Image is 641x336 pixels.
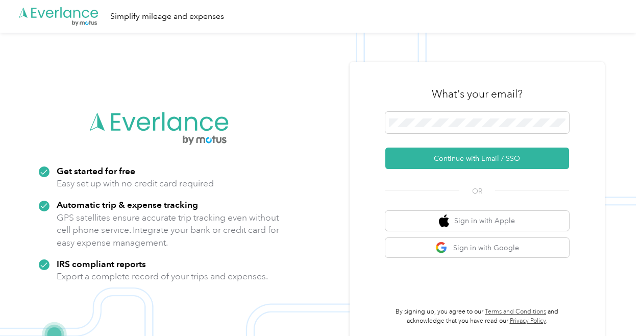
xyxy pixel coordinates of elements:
[57,199,198,210] strong: Automatic trip & expense tracking
[385,238,569,258] button: google logoSign in with Google
[584,279,641,336] iframe: Everlance-gr Chat Button Frame
[459,186,495,197] span: OR
[385,307,569,325] p: By signing up, you agree to our and acknowledge that you have read our .
[57,211,280,249] p: GPS satellites ensure accurate trip tracking even without cell phone service. Integrate your bank...
[385,211,569,231] button: apple logoSign in with Apple
[110,10,224,23] div: Simplify mileage and expenses
[57,177,214,190] p: Easy set up with no credit card required
[57,165,135,176] strong: Get started for free
[57,270,268,283] p: Export a complete record of your trips and expenses.
[439,214,449,227] img: apple logo
[510,317,546,325] a: Privacy Policy
[57,258,146,269] strong: IRS compliant reports
[432,87,523,101] h3: What's your email?
[435,242,448,254] img: google logo
[385,148,569,169] button: Continue with Email / SSO
[485,308,546,316] a: Terms and Conditions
